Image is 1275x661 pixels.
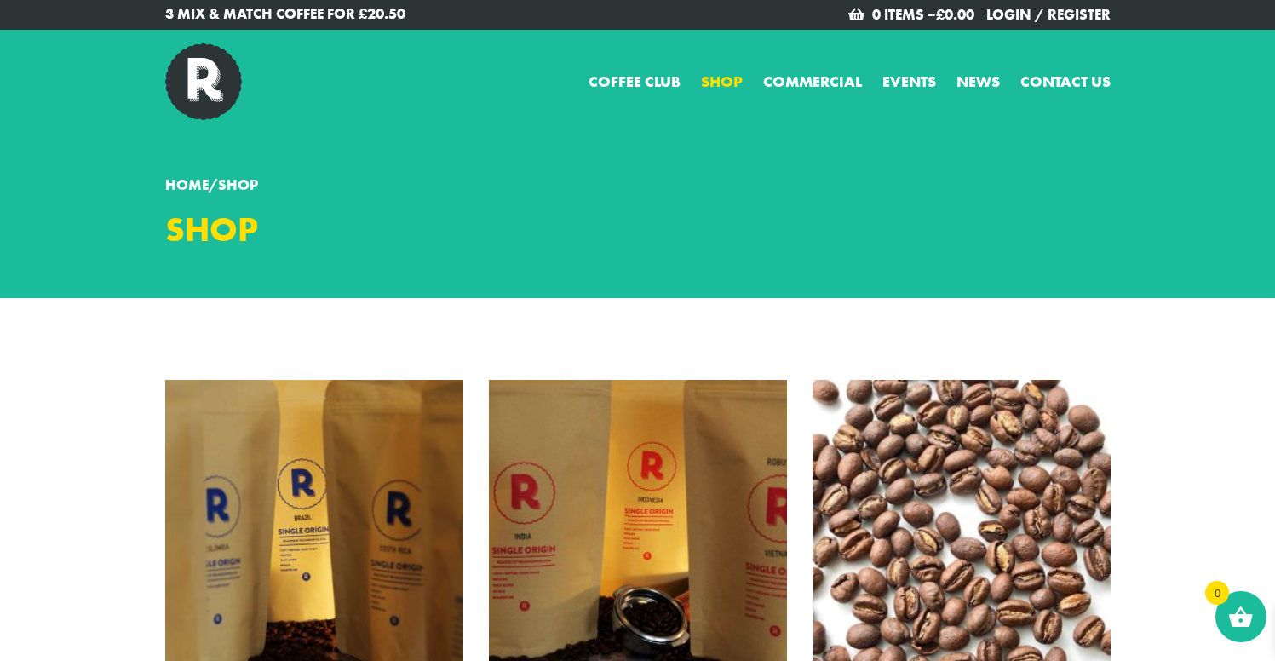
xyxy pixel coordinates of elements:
[165,175,258,194] span: /
[936,5,974,24] bdi: 0.00
[165,175,209,194] a: Home
[589,70,681,93] a: Coffee Club
[872,5,974,24] a: 0 items –£0.00
[986,5,1111,24] a: Login / Register
[936,5,945,24] span: £
[956,70,1000,93] a: News
[763,70,862,93] a: Commercial
[1205,581,1229,605] span: 0
[165,43,242,120] img: Relish Coffee
[701,70,743,93] a: Shop
[165,3,625,26] a: 3 Mix & Match Coffee for £20.50
[218,175,258,194] span: Shop
[165,210,625,250] h1: Shop
[882,70,936,93] a: Events
[1020,70,1111,93] a: Contact us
